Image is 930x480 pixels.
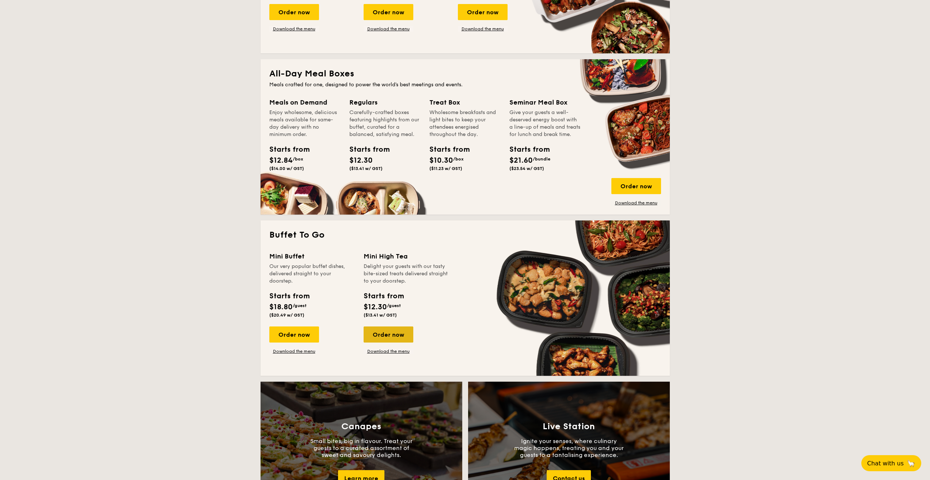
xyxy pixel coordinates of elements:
div: Order now [611,178,661,194]
div: Order now [269,326,319,343]
span: /box [453,156,464,162]
span: /box [293,156,303,162]
div: Meals on Demand [269,97,341,107]
div: Wholesome breakfasts and light bites to keep your attendees energised throughout the day. [429,109,501,138]
span: 🦙 [907,459,915,468]
p: Ignite your senses, where culinary magic happens, treating you and your guests to a tantalising e... [514,438,624,458]
div: Treat Box [429,97,501,107]
span: ($13.41 w/ GST) [364,313,397,318]
a: Download the menu [611,200,661,206]
div: Starts from [429,144,462,155]
span: $21.60 [509,156,533,165]
div: Starts from [364,291,403,302]
div: Our very popular buffet dishes, delivered straight to your doorstep. [269,263,355,285]
span: ($14.00 w/ GST) [269,166,304,171]
span: /bundle [533,156,550,162]
div: Order now [364,326,413,343]
div: Order now [458,4,508,20]
p: Small bites, big in flavour. Treat your guests to a curated assortment of sweet and savoury delig... [307,438,416,458]
a: Download the menu [458,26,508,32]
div: Give your guests a well-deserved energy boost with a line-up of meals and treats for lunch and br... [509,109,581,138]
div: Starts from [349,144,382,155]
a: Download the menu [364,348,413,354]
span: $10.30 [429,156,453,165]
span: $18.80 [269,303,293,311]
div: Starts from [269,291,309,302]
a: Download the menu [269,348,319,354]
div: Starts from [509,144,542,155]
div: Meals crafted for one, designed to power the world's best meetings and events. [269,81,661,88]
div: Order now [269,4,319,20]
div: Seminar Meal Box [509,97,581,107]
div: Enjoy wholesome, delicious meals available for same-day delivery with no minimum order. [269,109,341,138]
div: Mini Buffet [269,251,355,261]
span: ($23.54 w/ GST) [509,166,544,171]
h2: Buffet To Go [269,229,661,241]
div: Mini High Tea [364,251,449,261]
a: Download the menu [269,26,319,32]
span: $12.84 [269,156,293,165]
h3: Live Station [543,422,595,432]
span: $12.30 [349,156,373,165]
span: /guest [387,303,401,308]
button: Chat with us🦙 [861,455,921,471]
div: Starts from [269,144,302,155]
span: ($13.41 w/ GST) [349,166,383,171]
div: Carefully-crafted boxes featuring highlights from our buffet, curated for a balanced, satisfying ... [349,109,421,138]
span: Chat with us [867,460,904,467]
div: Regulars [349,97,421,107]
a: Download the menu [364,26,413,32]
h2: All-Day Meal Boxes [269,68,661,80]
h3: Canapes [341,422,381,432]
div: Delight your guests with our tasty bite-sized treats delivered straight to your doorstep. [364,263,449,285]
span: /guest [293,303,307,308]
span: $12.30 [364,303,387,311]
span: ($20.49 w/ GST) [269,313,304,318]
span: ($11.23 w/ GST) [429,166,462,171]
div: Order now [364,4,413,20]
